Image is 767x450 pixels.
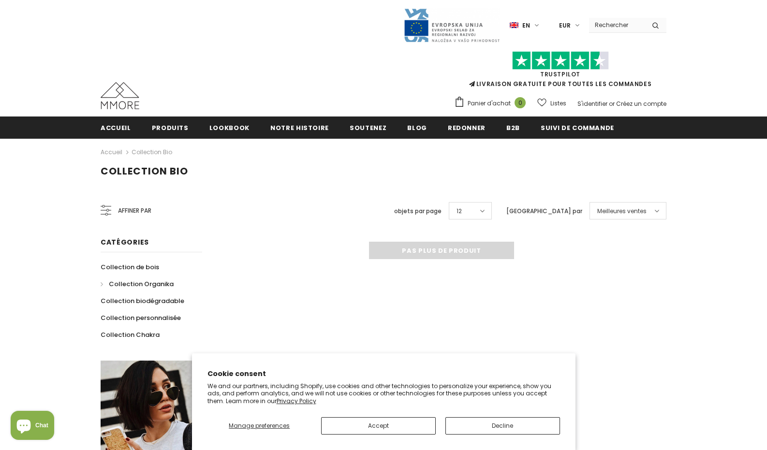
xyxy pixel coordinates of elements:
span: or [609,100,615,108]
a: Redonner [448,116,486,138]
button: Decline [445,417,560,435]
span: Accueil [101,123,131,132]
a: Créez un compte [616,100,666,108]
a: Javni Razpis [403,21,500,29]
span: B2B [506,123,520,132]
span: Manage preferences [229,421,290,430]
span: Listes [550,99,566,108]
span: Suivi de commande [541,123,614,132]
img: Faites confiance aux étoiles pilotes [512,51,609,70]
span: Lookbook [209,123,250,132]
a: Collection Chakra [101,326,160,343]
a: Notre histoire [270,116,329,138]
label: objets par page [394,206,442,216]
a: Collection personnalisée [101,309,181,326]
a: Produits [152,116,189,138]
span: Collection Organika [109,279,174,289]
span: EUR [559,21,571,30]
span: 12 [457,206,462,216]
a: Collection Organika [101,276,174,292]
img: Javni Razpis [403,8,500,43]
span: Redonner [448,123,486,132]
a: Privacy Policy [277,397,316,405]
button: Accept [321,417,436,435]
h2: Cookie consent [207,369,560,379]
span: LIVRAISON GRATUITE POUR TOUTES LES COMMANDES [454,56,666,88]
a: S'identifier [577,100,607,108]
span: Notre histoire [270,123,329,132]
inbox-online-store-chat: Shopify online store chat [8,411,57,442]
label: [GEOGRAPHIC_DATA] par [506,206,582,216]
img: Cas MMORE [101,82,139,109]
span: soutenez [350,123,386,132]
span: 0 [515,97,526,108]
a: Collection de bois [101,259,159,276]
input: Search Site [589,18,645,32]
span: Collection Bio [101,164,188,178]
a: Accueil [101,116,131,138]
img: i-lang-1.png [510,21,518,29]
span: Collection personnalisée [101,313,181,322]
span: Catégories [101,237,149,247]
span: Panier d'achat [468,99,511,108]
span: Affiner par [118,205,151,216]
span: Produits [152,123,189,132]
a: Listes [537,95,566,112]
span: Blog [407,123,427,132]
a: B2B [506,116,520,138]
span: Collection de bois [101,262,159,272]
span: Collection biodégradable [101,296,184,305]
p: We and our partners, including Shopify, use cookies and other technologies to personalize your ex... [207,382,560,405]
a: Collection Bio [132,148,172,156]
a: Blog [407,116,427,138]
a: Suivi de commande [541,116,614,138]
a: TrustPilot [540,70,580,78]
span: Meilleures ventes [597,206,647,216]
a: Panier d'achat 0 [454,96,531,111]
a: Collection biodégradable [101,292,184,309]
span: Collection Chakra [101,330,160,339]
a: Accueil [101,146,122,158]
a: soutenez [350,116,386,138]
button: Manage preferences [207,417,312,435]
span: en [522,21,530,30]
a: Lookbook [209,116,250,138]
